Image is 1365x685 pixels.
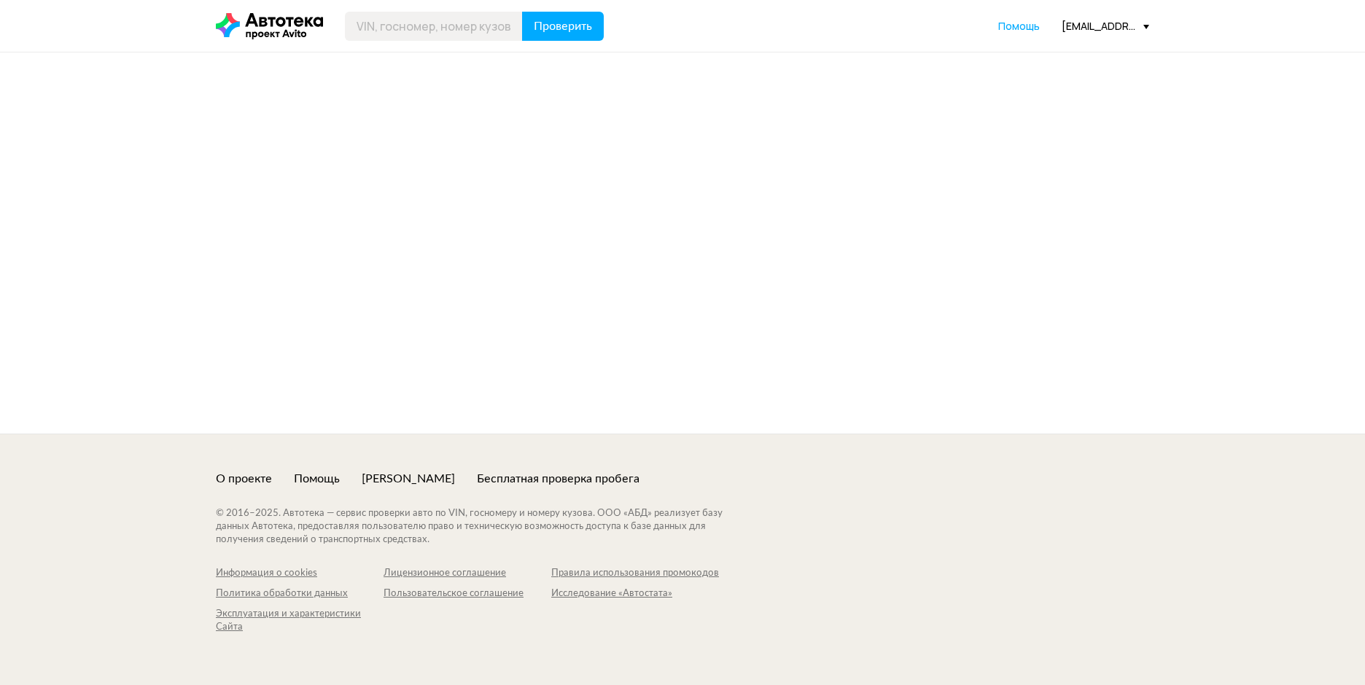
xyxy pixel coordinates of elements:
[998,19,1040,33] span: Помощь
[384,587,551,600] a: Пользовательское соглашение
[216,471,272,487] a: О проекте
[362,471,455,487] a: [PERSON_NAME]
[216,587,384,600] a: Политика обработки данных
[534,20,592,32] span: Проверить
[294,471,340,487] a: Помощь
[551,567,719,580] a: Правила использования промокодов
[216,608,384,634] a: Эксплуатация и характеристики Сайта
[216,567,384,580] a: Информация о cookies
[522,12,604,41] button: Проверить
[477,471,639,487] a: Бесплатная проверка пробега
[216,507,752,547] div: © 2016– 2025 . Автотека — сервис проверки авто по VIN, госномеру и номеру кузова. ООО «АБД» реали...
[345,12,523,41] input: VIN, госномер, номер кузова
[551,587,719,600] a: Исследование «Автостата»
[384,567,551,580] a: Лицензионное соглашение
[1062,19,1149,33] div: [EMAIL_ADDRESS][DOMAIN_NAME]
[998,19,1040,34] a: Помощь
